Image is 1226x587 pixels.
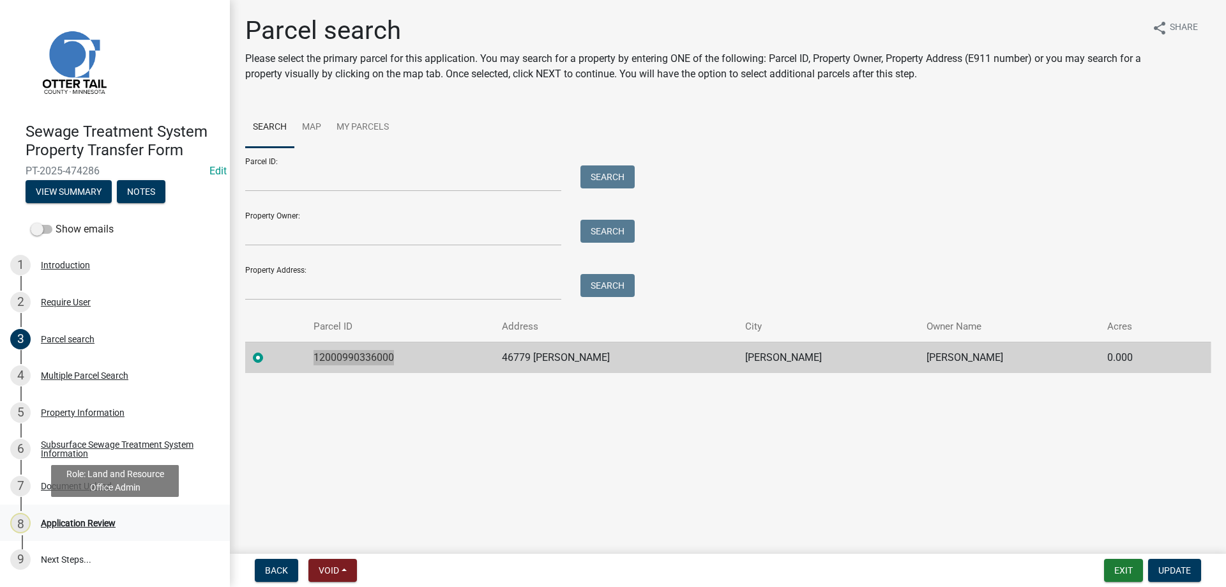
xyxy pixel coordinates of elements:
[10,513,31,533] div: 8
[41,519,116,528] div: Application Review
[10,365,31,386] div: 4
[1148,559,1201,582] button: Update
[10,329,31,349] div: 3
[51,465,179,497] div: Role: Land and Resource Office Admin
[117,180,165,203] button: Notes
[919,312,1100,342] th: Owner Name
[10,255,31,275] div: 1
[26,123,220,160] h4: Sewage Treatment System Property Transfer Form
[306,312,495,342] th: Parcel ID
[41,482,112,491] div: Document Upload
[580,165,635,188] button: Search
[319,565,339,576] span: Void
[306,342,495,373] td: 12000990336000
[41,335,95,344] div: Parcel search
[26,165,204,177] span: PT-2025-474286
[26,187,112,197] wm-modal-confirm: Summary
[10,439,31,459] div: 6
[31,222,114,237] label: Show emails
[738,312,919,342] th: City
[308,559,357,582] button: Void
[10,549,31,570] div: 9
[1152,20,1167,36] i: share
[1104,559,1143,582] button: Exit
[580,220,635,243] button: Search
[26,13,121,109] img: Otter Tail County, Minnesota
[1142,15,1208,40] button: shareShare
[1100,342,1180,373] td: 0.000
[580,274,635,297] button: Search
[265,565,288,576] span: Back
[26,180,112,203] button: View Summary
[255,559,298,582] button: Back
[494,312,737,342] th: Address
[1100,312,1180,342] th: Acres
[494,342,737,373] td: 46779 [PERSON_NAME]
[245,51,1142,82] p: Please select the primary parcel for this application. You may search for a property by entering ...
[41,298,91,307] div: Require User
[919,342,1100,373] td: [PERSON_NAME]
[1170,20,1198,36] span: Share
[1158,565,1191,576] span: Update
[245,15,1142,46] h1: Parcel search
[10,476,31,496] div: 7
[117,187,165,197] wm-modal-confirm: Notes
[738,342,919,373] td: [PERSON_NAME]
[329,107,397,148] a: My Parcels
[209,165,227,177] wm-modal-confirm: Edit Application Number
[294,107,329,148] a: Map
[10,402,31,423] div: 5
[10,292,31,312] div: 2
[245,107,294,148] a: Search
[41,261,90,270] div: Introduction
[41,371,128,380] div: Multiple Parcel Search
[41,408,125,417] div: Property Information
[209,165,227,177] a: Edit
[41,440,209,458] div: Subsurface Sewage Treatment System Information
